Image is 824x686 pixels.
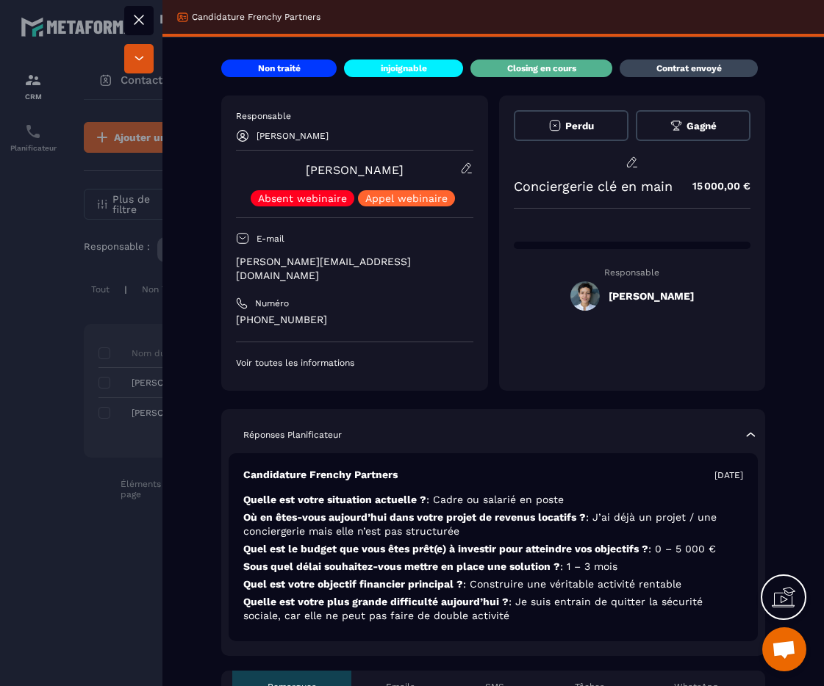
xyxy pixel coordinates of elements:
a: [PERSON_NAME] [306,163,404,177]
p: E-mail [257,233,284,245]
p: Contrat envoyé [656,62,722,74]
p: Non traité [258,62,301,74]
p: Candidature Frenchy Partners [192,11,320,23]
p: [PHONE_NUMBER] [236,313,473,327]
span: : 0 – 5 000 € [648,543,716,555]
p: [DATE] [714,469,743,481]
p: Quel est le budget que vous êtes prêt(e) à investir pour atteindre vos objectifs ? [243,542,743,556]
p: Responsable [514,267,751,278]
span: : 1 – 3 mois [560,560,617,572]
p: 15 000,00 € [678,172,750,201]
span: : Cadre ou salarié en poste [426,494,564,505]
p: Candidature Frenchy Partners [243,468,398,482]
button: Gagné [636,110,750,141]
p: Sous quel délai souhaitez-vous mettre en place une solution ? [243,560,743,574]
p: Quelle est votre plus grande difficulté aujourd’hui ? [243,595,743,623]
p: Conciergerie clé en main [514,178,673,194]
p: Closing en cours [507,62,576,74]
h5: [PERSON_NAME] [609,290,694,302]
span: Gagné [687,120,717,131]
p: Où en êtes-vous aujourd’hui dans votre projet de revenus locatifs ? [243,510,743,538]
p: Voir toutes les informations [236,357,473,369]
p: Absent webinaire [258,193,347,203]
p: injoignable [381,62,427,74]
div: Ouvrir le chat [762,627,806,671]
p: Numéro [255,297,289,309]
p: Appel webinaire [365,193,448,203]
span: Perdu [565,120,594,131]
span: : Construire une véritable activité rentable [463,578,681,590]
p: Quelle est votre situation actuelle ? [243,493,743,507]
button: Perdu [514,110,628,141]
p: Responsable [236,110,473,122]
p: [PERSON_NAME] [257,131,329,141]
p: Réponses Planificateur [243,429,342,441]
p: Quel est votre objectif financier principal ? [243,577,743,591]
p: [PERSON_NAME][EMAIL_ADDRESS][DOMAIN_NAME] [236,255,473,283]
